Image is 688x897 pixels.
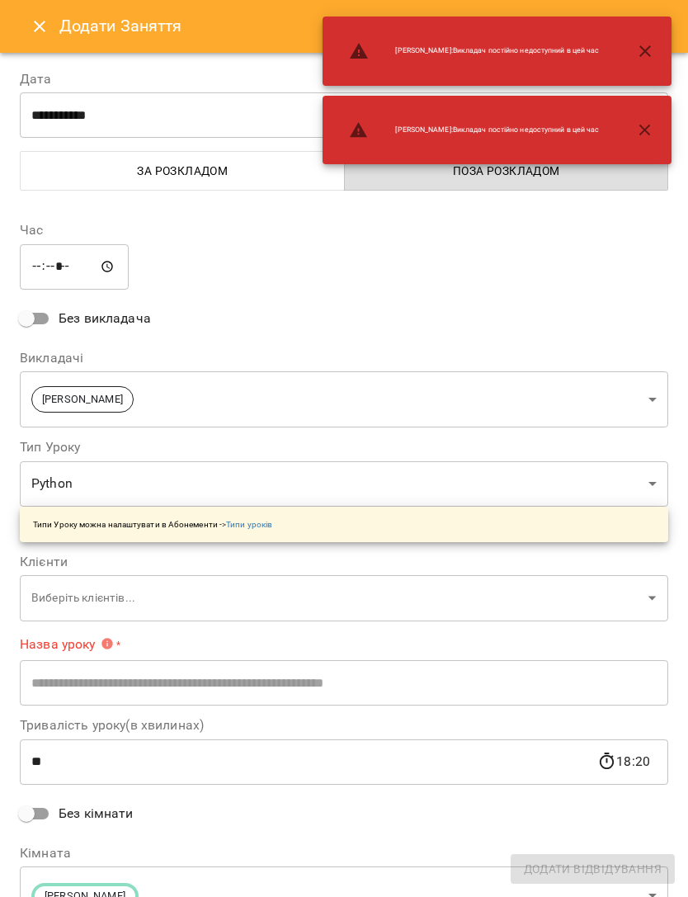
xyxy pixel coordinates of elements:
[344,151,669,191] button: Поза розкладом
[20,555,668,569] label: Клієнти
[20,637,114,650] span: Назва уроку
[31,161,335,181] span: За розкладом
[20,847,668,860] label: Кімната
[20,575,668,622] div: Виберіть клієнтів...
[20,151,345,191] button: За розкладом
[20,371,668,427] div: [PERSON_NAME]
[20,441,668,454] label: Тип Уроку
[101,637,114,650] svg: Вкажіть назву уроку або виберіть клієнтів
[336,35,612,68] li: [PERSON_NAME] : Викладач постійно недоступний в цей час
[355,161,659,181] span: Поза розкладом
[20,460,668,507] div: Python
[20,7,59,46] button: Close
[20,719,668,732] label: Тривалість уроку(в хвилинах)
[336,114,612,147] li: [PERSON_NAME] : Викладач постійно недоступний в цей час
[20,352,668,365] label: Викладачі
[59,309,151,328] span: Без викладача
[226,520,272,529] a: Типи уроків
[59,13,668,39] h6: Додати Заняття
[20,224,668,237] label: Час
[20,73,668,86] label: Дата
[31,590,642,607] p: Виберіть клієнтів...
[59,804,134,824] span: Без кімнати
[33,518,272,531] p: Типи Уроку можна налаштувати в Абонементи ->
[32,392,133,408] span: [PERSON_NAME]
